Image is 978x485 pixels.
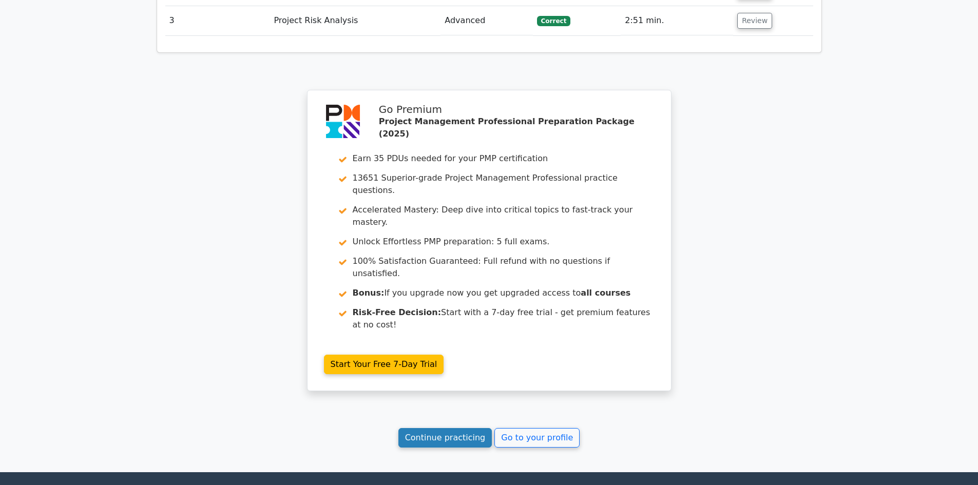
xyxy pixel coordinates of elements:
button: Review [737,13,772,29]
a: Continue practicing [398,428,492,448]
td: Project Risk Analysis [270,6,440,35]
td: Advanced [440,6,532,35]
span: Correct [537,16,570,26]
a: Start Your Free 7-Day Trial [324,355,444,374]
td: 3 [165,6,270,35]
td: 2:51 min. [621,6,733,35]
a: Go to your profile [494,428,580,448]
